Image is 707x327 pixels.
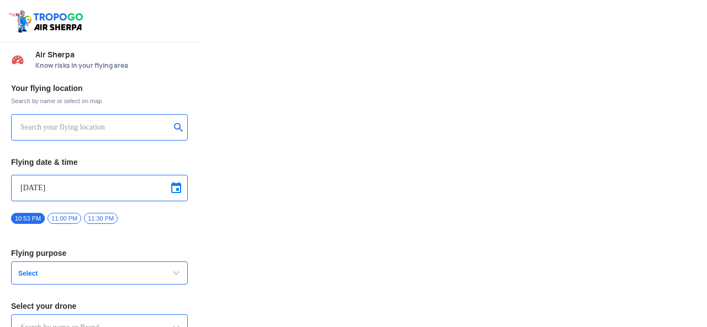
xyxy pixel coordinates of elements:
span: Search by name or select on map [11,97,188,105]
img: ic_tgdronemaps.svg [8,8,87,34]
span: Select [14,269,152,278]
input: Search your flying location [20,121,170,134]
span: Air Sherpa [35,50,188,59]
span: 11:00 PM [48,213,81,224]
h3: Flying purpose [11,249,188,257]
input: Select Date [20,181,178,195]
span: Know risks in your flying area [35,61,188,70]
span: 11:30 PM [84,213,118,224]
img: Risk Scores [11,53,24,66]
span: 10:53 PM [11,213,45,224]
h3: Flying date & time [11,158,188,166]
h3: Select your drone [11,302,188,310]
button: Select [11,261,188,285]
h3: Your flying location [11,84,188,92]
